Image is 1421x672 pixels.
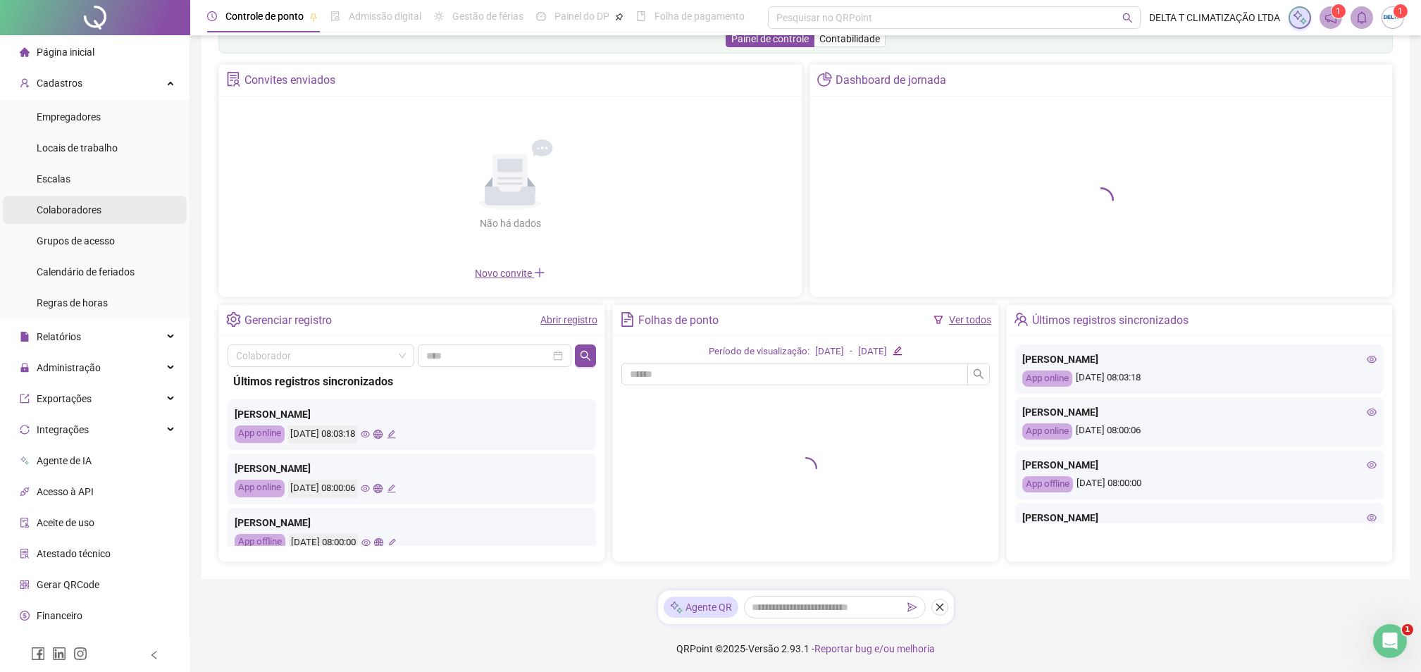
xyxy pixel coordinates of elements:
[540,314,597,325] a: Abrir registro
[361,430,370,439] span: eye
[1367,460,1377,470] span: eye
[37,610,82,621] span: Financeiro
[1382,7,1403,28] img: 1782
[233,373,590,390] div: Últimos registros sincronizados
[1022,476,1073,492] div: App offline
[1032,309,1189,332] div: Últimos registros sincronizados
[858,344,887,359] div: [DATE]
[20,611,30,621] span: dollar
[933,315,943,325] span: filter
[654,11,745,22] span: Folha de pagamento
[20,78,30,88] span: user-add
[1022,510,1377,525] div: [PERSON_NAME]
[37,266,135,278] span: Calendário de feriados
[37,455,92,466] span: Agente de IA
[37,393,92,404] span: Exportações
[37,424,89,435] span: Integrações
[37,235,115,247] span: Grupos de acesso
[20,394,30,404] span: export
[52,647,66,661] span: linkedin
[1332,4,1346,18] sup: 1
[935,602,945,612] span: close
[534,267,545,278] span: plus
[664,597,738,618] div: Agente QR
[244,68,335,92] div: Convites enviados
[361,484,370,493] span: eye
[20,47,30,57] span: home
[244,309,332,332] div: Gerenciar registro
[20,363,30,373] span: lock
[850,344,852,359] div: -
[836,68,946,92] div: Dashboard de jornada
[434,11,444,21] span: sun
[1394,4,1408,18] sup: Atualize o seu contato no menu Meus Dados
[37,204,101,216] span: Colaboradores
[235,425,285,443] div: App online
[235,461,589,476] div: [PERSON_NAME]
[1292,10,1308,25] img: sparkle-icon.fc2bf0ac1784a2077858766a79e2daf3.svg
[37,362,101,373] span: Administração
[374,538,383,547] span: global
[289,534,358,552] div: [DATE] 08:00:00
[235,534,285,552] div: App offline
[37,548,111,559] span: Atestado técnico
[893,346,902,355] span: edit
[536,11,546,21] span: dashboard
[452,11,523,22] span: Gestão de férias
[1022,371,1377,387] div: [DATE] 08:03:18
[37,579,99,590] span: Gerar QRCode
[748,643,779,654] span: Versão
[638,309,719,332] div: Folhas de ponto
[636,11,646,21] span: book
[1022,371,1072,387] div: App online
[20,487,30,497] span: api
[37,111,101,123] span: Empregadores
[361,538,371,547] span: eye
[309,13,318,21] span: pushpin
[709,344,809,359] div: Período de visualização:
[225,11,304,22] span: Controle de ponto
[817,72,832,87] span: pie-chart
[31,647,45,661] span: facebook
[20,425,30,435] span: sync
[815,344,844,359] div: [DATE]
[814,643,935,654] span: Reportar bug e/ou melhoria
[1022,351,1377,367] div: [PERSON_NAME]
[795,457,817,480] span: loading
[1022,457,1377,473] div: [PERSON_NAME]
[235,480,285,497] div: App online
[288,480,357,497] div: [DATE] 08:00:06
[149,650,159,660] span: left
[349,11,421,22] span: Admissão digital
[387,538,397,547] span: edit
[235,406,589,422] div: [PERSON_NAME]
[373,430,383,439] span: global
[20,580,30,590] span: qrcode
[207,11,217,21] span: clock-circle
[949,314,991,325] a: Ver todos
[620,312,635,327] span: file-text
[1336,6,1341,16] span: 1
[1014,312,1029,327] span: team
[1088,187,1114,213] span: loading
[580,350,591,361] span: search
[387,430,396,439] span: edit
[37,142,118,154] span: Locais de trabalho
[731,33,809,44] span: Painel de controle
[37,46,94,58] span: Página inicial
[37,517,94,528] span: Aceite de uso
[1022,476,1377,492] div: [DATE] 08:00:00
[20,332,30,342] span: file
[387,484,396,493] span: edit
[1398,6,1403,16] span: 1
[1367,354,1377,364] span: eye
[1022,404,1377,420] div: [PERSON_NAME]
[445,216,575,231] div: Não há dados
[615,13,623,21] span: pushpin
[1373,624,1407,658] iframe: Intercom live chat
[226,312,241,327] span: setting
[37,77,82,89] span: Cadastros
[554,11,609,22] span: Painel do DP
[1402,624,1413,635] span: 1
[330,11,340,21] span: file-done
